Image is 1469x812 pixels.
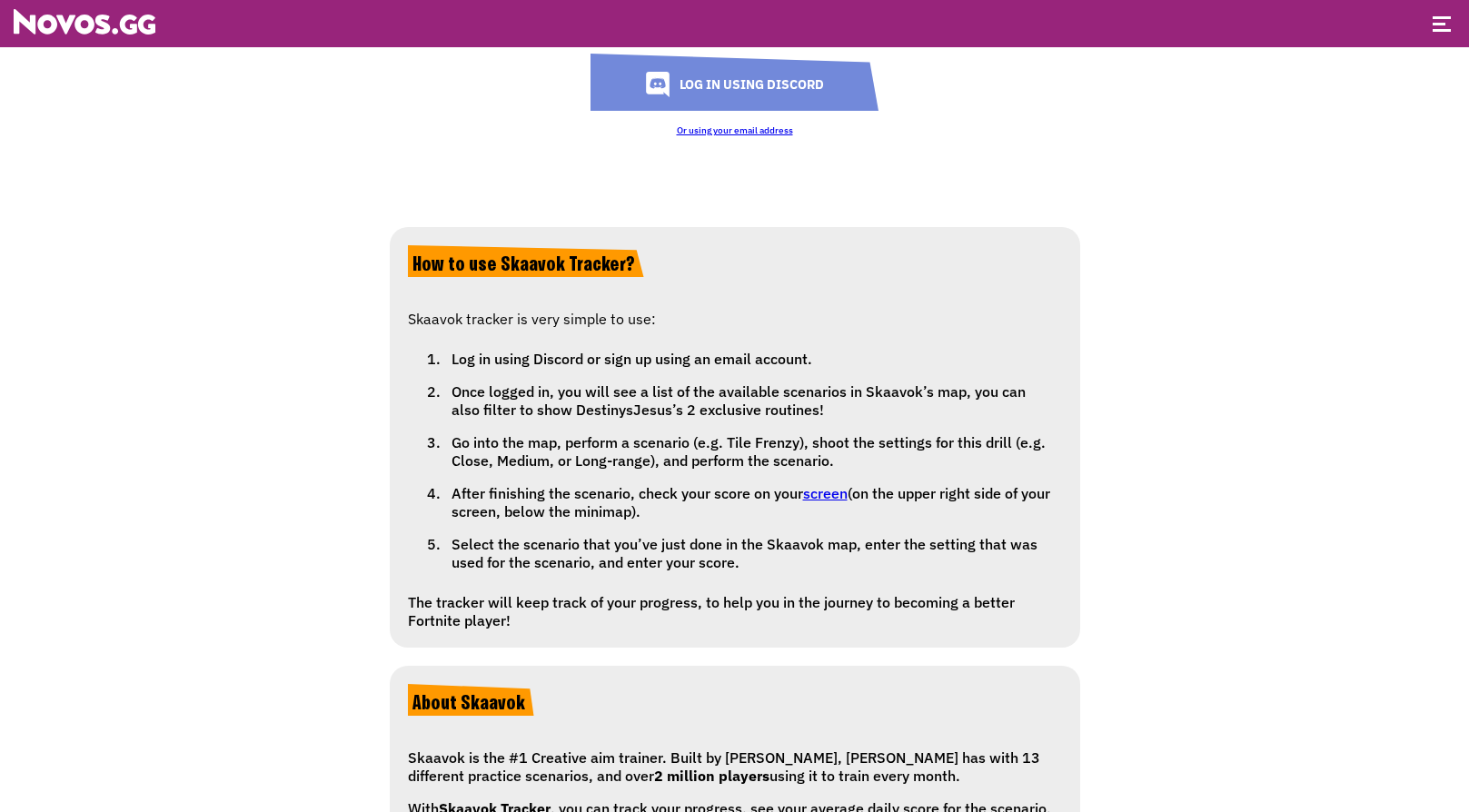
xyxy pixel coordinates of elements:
[412,254,635,276] span: How to use Skaavok Tracker?
[408,310,656,328] span: Skaavok tracker is very simple to use:
[654,767,769,785] b: 2 million players
[591,54,878,111] a: Log in using Discord
[408,593,1062,629] div: The tracker will keep track of your progress, to help you in the journey to becoming a better For...
[444,426,1062,477] li: Go into the map, perform a scenario (e.g. Tile Frenzy), shoot the settings for this drill (e.g. C...
[444,477,1062,528] li: After finishing the scenario, check your score on your (on the upper right side of your screen, b...
[444,528,1062,579] li: Select the scenario that you’ve just done in the Skaavok map, enter the setting that was used for...
[444,375,1062,426] li: Once logged in, you will see a list of the available scenarios in Skaavok’s map, you can also fil...
[803,484,848,502] a: screen
[14,9,155,35] img: Novos
[645,72,670,97] img: discord.ca7ae179.svg
[412,693,525,715] span: About Skaavok
[444,342,1062,375] li: Log in using Discord or sign up using an email account.
[408,748,1062,785] p: Skaavok is the #1 Creative aim trainer. Built by [PERSON_NAME], [PERSON_NAME] has with 13 differe...
[677,124,793,136] a: Or using your email address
